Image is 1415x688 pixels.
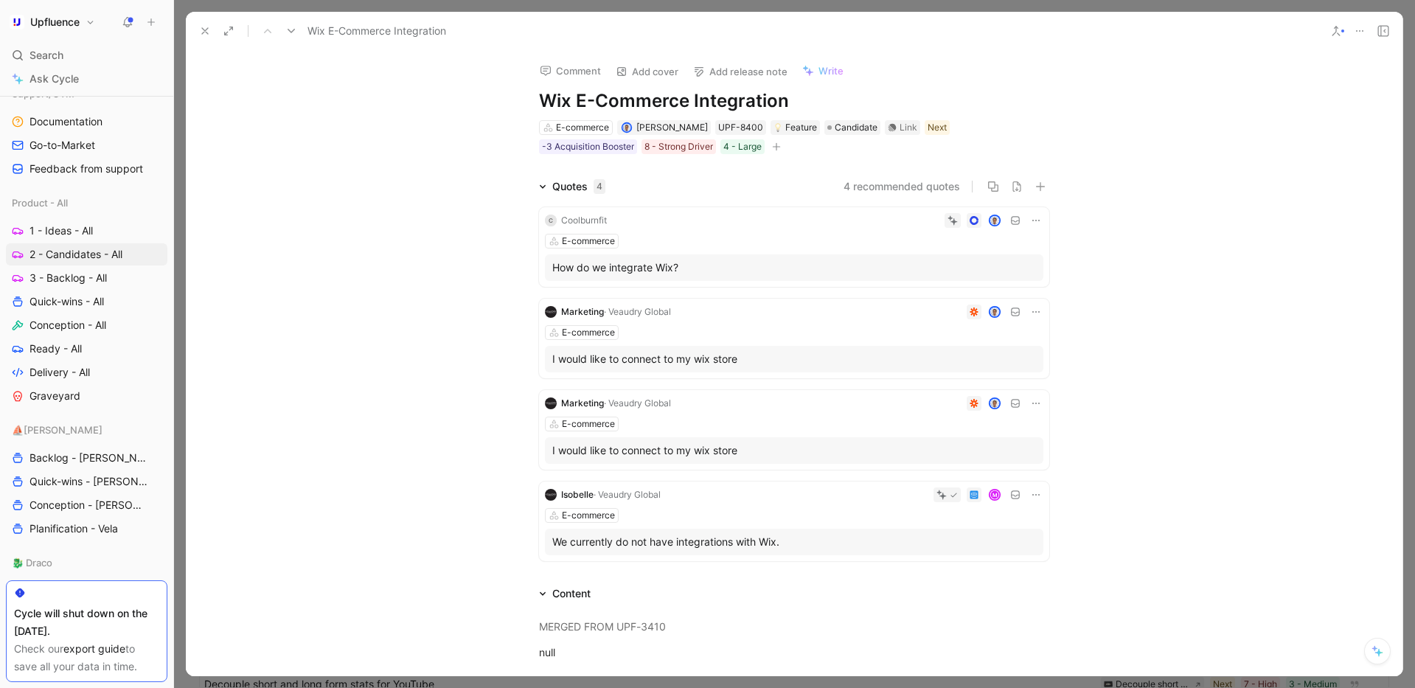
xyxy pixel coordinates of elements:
a: Conception - [PERSON_NAME] [6,494,167,516]
a: Documentation [6,111,167,133]
a: Quick-wins - [PERSON_NAME] [6,470,167,493]
div: Product - All1 - Ideas - All2 - Candidates - All3 - Backlog - AllQuick-wins - AllConception - All... [6,192,167,407]
div: Coolburnfit [561,213,607,228]
div: I would like to connect to my wix store [552,442,1036,459]
img: avatar [990,216,1000,226]
button: Add cover [609,61,685,82]
div: Link [900,120,917,135]
span: 3 - Backlog - All [29,271,107,285]
span: Ready - All [29,341,82,356]
span: Search [29,46,63,64]
span: Quick-wins - All [29,294,104,309]
div: Next [928,120,947,135]
span: 🐉 Draco [12,555,52,570]
img: avatar [622,124,630,132]
h1: Upfluence [30,15,80,29]
a: 3 - Backlog - All [6,267,167,289]
a: Conception - All [6,314,167,336]
span: Planification - Vela [29,521,118,536]
div: ⛵️[PERSON_NAME] [6,419,167,441]
a: Quick-wins - All [6,291,167,313]
a: Feedback from support [6,158,167,180]
div: 8 - Strong Driver [644,139,713,154]
img: avatar [990,399,1000,409]
a: 1 - Ideas - All [6,220,167,242]
a: Backlog - [PERSON_NAME] [6,447,167,469]
span: · Veaudry Global [604,306,671,317]
span: Conception - [PERSON_NAME] [29,498,150,512]
div: -3 Acquisition Booster [542,139,634,154]
div: Check our to save all your data in time. [14,640,159,675]
mark: MERGED FROM UPF-3410 [539,620,666,633]
div: E-commerce [562,325,615,340]
div: 🐉 Draco [6,552,167,574]
img: Upfluence [10,15,24,29]
span: Write [818,64,844,77]
span: Wix E-Commerce Integration [307,22,446,40]
div: 💡Feature [771,120,820,135]
div: Content [552,585,591,602]
span: Go-to-Market [29,138,95,153]
button: UpfluenceUpfluence [6,12,99,32]
div: Content [533,585,597,602]
span: Isobelle [561,489,594,500]
span: Product - All [12,195,68,210]
div: Quotes4 [533,178,611,195]
span: Candidate [835,120,877,135]
a: Ask Cycle [6,68,167,90]
span: Feedback from support [29,161,143,176]
div: Candidate [824,120,880,135]
span: Conception - All [29,318,106,333]
span: Marketing [561,397,604,409]
span: · Veaudry Global [604,397,671,409]
h1: Wix E-Commerce Integration [539,89,1049,113]
div: M [990,490,1000,500]
span: 2 - Candidates - All [29,247,122,262]
a: Graveyard [6,385,167,407]
button: Add release note [686,61,794,82]
div: Cycle will shut down on the [DATE]. [14,605,159,640]
div: E-commerce [562,508,615,523]
button: Comment [533,60,608,81]
div: I would like to connect to my wix store [552,350,1036,368]
div: UPF-8400 [718,120,763,135]
a: Planification - Vela [6,518,167,540]
img: logo [545,397,557,409]
a: Delivery - All [6,361,167,383]
div: C [545,215,557,226]
div: Quotes [552,178,605,195]
img: avatar [990,307,1000,317]
div: Support/GTMDocumentationGo-to-MarketFeedback from support [6,83,167,180]
span: Graveyard [29,389,80,403]
span: Delivery - All [29,365,90,380]
span: 1 - Ideas - All [29,223,93,238]
span: Backlog - [PERSON_NAME] [29,451,148,465]
div: 🐉 DracoBacklog - DracoQuick-wins - DracoConception - DracoPlanification - Draco [6,552,167,673]
a: Go-to-Market [6,134,167,156]
span: Ask Cycle [29,70,79,88]
a: export guide [63,642,125,655]
span: Documentation [29,114,102,129]
img: logo [545,306,557,318]
div: ⛵️[PERSON_NAME]Backlog - [PERSON_NAME]Quick-wins - [PERSON_NAME]Conception - [PERSON_NAME]Planifi... [6,419,167,540]
div: E-commerce [556,120,609,135]
span: [PERSON_NAME] [636,122,708,133]
div: 4 [594,179,605,194]
div: Search [6,44,167,66]
button: 4 recommended quotes [844,178,960,195]
div: How do we integrate Wix? [552,259,1036,277]
span: Marketing [561,306,604,317]
img: 💡 [773,123,782,132]
div: null [539,644,1049,660]
a: Ready - All [6,338,167,360]
div: We currently do not have integrations with Wix. [552,533,1036,551]
div: 4 - Large [723,139,762,154]
span: Quick-wins - [PERSON_NAME] [29,474,150,489]
a: 2 - Candidates - All [6,243,167,265]
img: logo [545,489,557,501]
div: Feature [773,120,817,135]
div: Product - All [6,192,167,214]
div: E-commerce [562,417,615,431]
span: · Veaudry Global [594,489,661,500]
div: E-commerce [562,234,615,249]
